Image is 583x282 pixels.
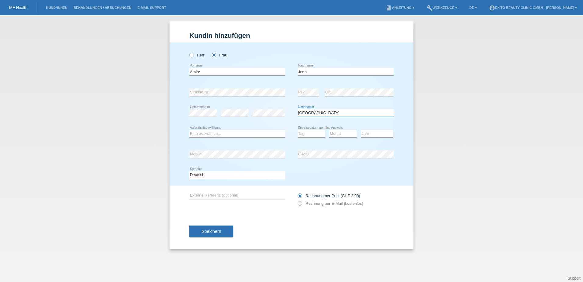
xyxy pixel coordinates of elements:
i: build [427,5,433,11]
input: Herr [189,53,193,57]
button: Speichern [189,226,233,237]
input: Frau [212,53,216,57]
input: Rechnung per Post (CHF 2.90) [298,193,302,201]
span: Speichern [202,229,221,234]
i: account_circle [489,5,495,11]
h1: Kundin hinzufügen [189,32,394,39]
a: account_circleExito Beauty Clinic GmbH - [PERSON_NAME] ▾ [486,6,580,9]
a: Behandlungen / Abbuchungen [70,6,134,9]
a: buildWerkzeuge ▾ [424,6,460,9]
a: E-Mail Support [134,6,169,9]
label: Herr [189,53,205,57]
a: bookAnleitung ▾ [383,6,417,9]
input: Rechnung per E-Mail (kostenlos) [298,201,302,209]
a: Support [568,276,581,280]
label: Rechnung per Post (CHF 2.90) [298,193,360,198]
label: Rechnung per E-Mail (kostenlos) [298,201,363,206]
a: DE ▾ [466,6,480,9]
i: book [386,5,392,11]
label: Frau [212,53,227,57]
a: MF Health [9,5,27,10]
a: Kund*innen [43,6,70,9]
